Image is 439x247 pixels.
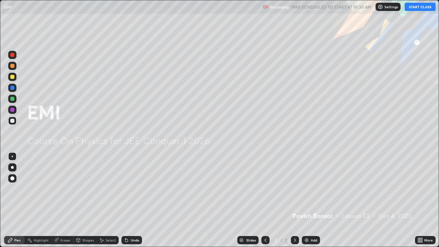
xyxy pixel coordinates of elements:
[246,238,256,242] div: Slides
[304,237,309,243] img: add-slide-button
[131,238,139,242] div: Undo
[106,238,116,242] div: Select
[34,238,49,242] div: Highlight
[378,4,383,10] img: class-settings-icons
[14,238,21,242] div: Pen
[405,3,436,11] button: START CLASS
[272,238,279,242] div: 2
[82,238,94,242] div: Shapes
[4,4,12,10] p: EMI
[270,4,289,10] p: Recording
[284,237,288,243] div: 2
[263,4,268,10] img: recording.375f2c34.svg
[384,5,398,9] p: Settings
[292,4,371,10] h5: WAS SCHEDULED TO START AT 10:30 AM
[311,238,317,242] div: Add
[60,238,71,242] div: Eraser
[424,238,433,242] div: More
[281,238,283,242] div: /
